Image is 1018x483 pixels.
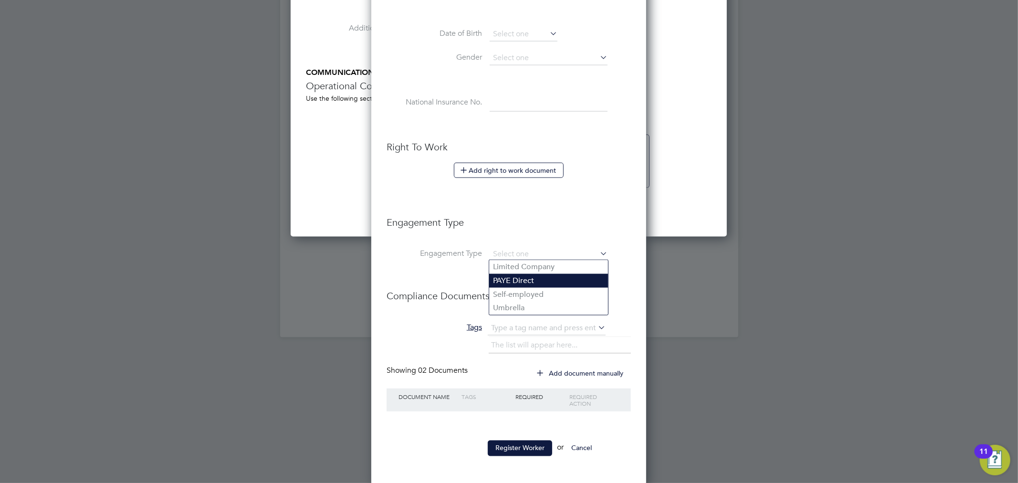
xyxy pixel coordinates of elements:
[979,451,988,464] div: 11
[454,163,564,178] button: Add right to work document
[980,445,1010,475] button: Open Resource Center, 11 new notifications
[387,249,482,259] label: Engagement Type
[567,388,621,411] div: Required Action
[488,321,606,336] input: Type a tag name and press enter
[306,94,712,103] div: Use the following section to share any operational communications between Supply Chain participants.
[306,23,401,33] label: Additional H&S
[513,388,567,405] div: Required
[489,260,608,274] li: Limited Company
[467,323,482,332] span: Tags
[490,248,608,261] input: Select one
[306,68,712,78] h5: COMMUNICATIONS
[387,207,631,229] h3: Engagement Type
[387,52,482,63] label: Gender
[459,388,513,405] div: Tags
[387,366,470,376] div: Showing
[489,288,608,302] li: Self-employed
[387,280,631,302] h3: Compliance Documents
[418,366,468,375] span: 02 Documents
[490,51,608,65] input: Select one
[387,97,482,107] label: National Insurance No.
[530,366,631,381] button: Add document manually
[564,441,599,456] button: Cancel
[306,80,712,92] h3: Operational Communications
[387,441,631,465] li: or
[387,29,482,39] label: Date of Birth
[387,141,631,153] h3: Right To Work
[489,274,608,288] li: PAYE Direct
[488,441,552,456] button: Register Worker
[489,301,608,315] li: Umbrella
[396,388,459,405] div: Document Name
[490,27,557,42] input: Select one
[491,339,581,352] li: The list will appear here...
